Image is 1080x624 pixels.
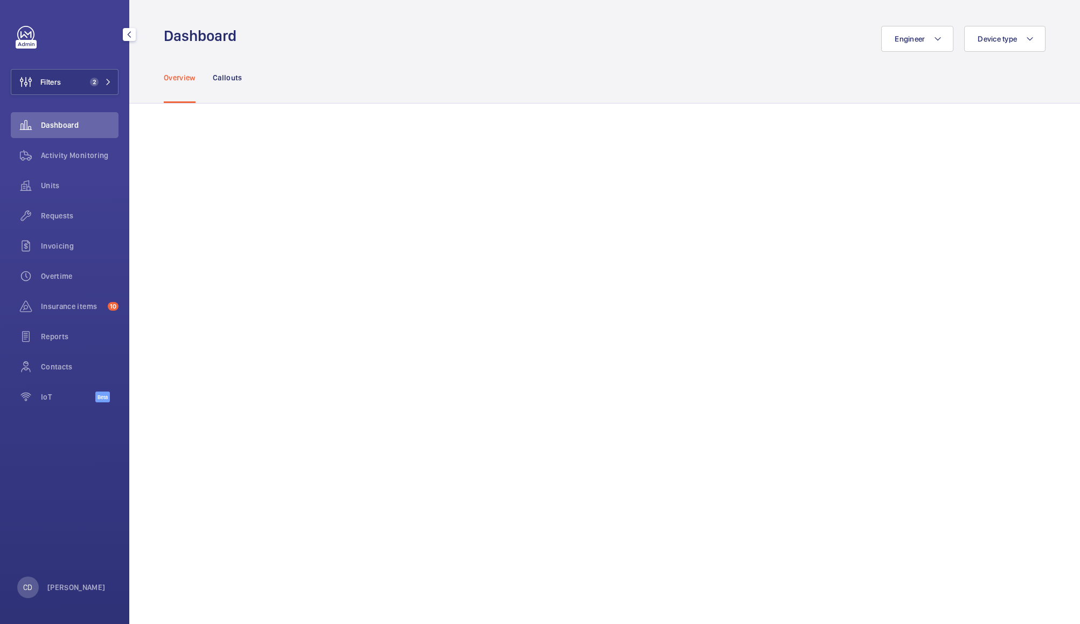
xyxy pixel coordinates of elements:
span: Insurance items [41,301,103,312]
p: CD [23,582,32,593]
span: Contacts [41,361,119,372]
button: Filters2 [11,69,119,95]
span: 10 [108,302,119,311]
span: Dashboard [41,120,119,131]
button: Engineer [881,26,953,52]
span: 2 [90,78,99,86]
h1: Dashboard [164,26,243,46]
span: Reports [41,331,119,342]
p: Callouts [213,72,242,83]
button: Device type [964,26,1046,52]
span: Beta [95,392,110,402]
span: Activity Monitoring [41,150,119,161]
span: Units [41,180,119,191]
span: Device type [978,35,1017,43]
span: Overtime [41,271,119,282]
span: Invoicing [41,241,119,251]
p: Overview [164,72,196,83]
span: IoT [41,392,95,402]
span: Requests [41,210,119,221]
p: [PERSON_NAME] [47,582,106,593]
span: Engineer [895,35,925,43]
span: Filters [40,77,61,87]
